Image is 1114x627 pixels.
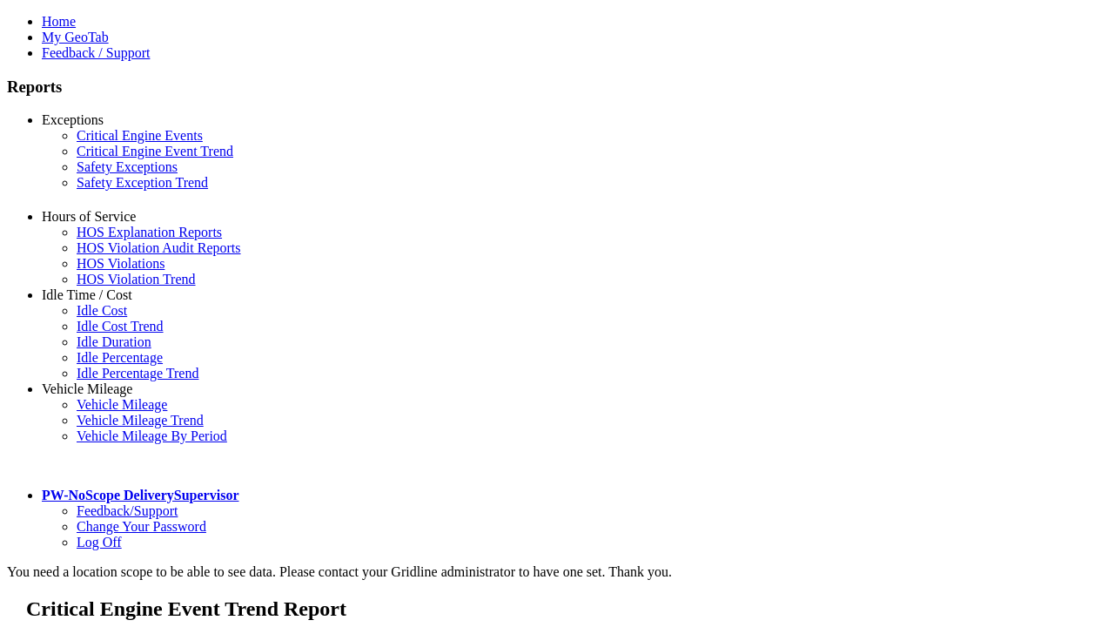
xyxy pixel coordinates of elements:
[77,225,222,239] a: HOS Explanation Reports
[7,78,1107,97] h3: Reports
[77,272,196,287] a: HOS Violation Trend
[77,350,163,365] a: Idle Percentage
[77,159,178,174] a: Safety Exceptions
[77,428,227,443] a: Vehicle Mileage By Period
[77,366,198,381] a: Idle Percentage Trend
[42,287,132,302] a: Idle Time / Cost
[77,175,208,190] a: Safety Exception Trend
[77,303,127,318] a: Idle Cost
[77,535,122,549] a: Log Off
[7,564,1107,580] div: You need a location scope to be able to see data. Please contact your Gridline administrator to h...
[77,413,204,428] a: Vehicle Mileage Trend
[42,14,76,29] a: Home
[77,144,233,158] a: Critical Engine Event Trend
[77,240,241,255] a: HOS Violation Audit Reports
[26,597,1107,621] h2: Critical Engine Event Trend Report
[77,319,164,334] a: Idle Cost Trend
[42,45,150,60] a: Feedback / Support
[77,334,151,349] a: Idle Duration
[77,128,203,143] a: Critical Engine Events
[42,209,136,224] a: Hours of Service
[42,112,104,127] a: Exceptions
[42,381,132,396] a: Vehicle Mileage
[77,256,164,271] a: HOS Violations
[77,397,167,412] a: Vehicle Mileage
[42,30,109,44] a: My GeoTab
[77,519,206,534] a: Change Your Password
[77,503,178,518] a: Feedback/Support
[42,488,238,502] a: PW-NoScope DeliverySupervisor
